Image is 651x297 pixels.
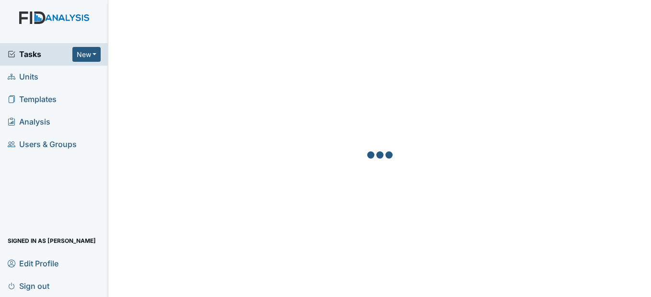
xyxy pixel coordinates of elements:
[8,114,50,129] span: Analysis
[8,256,58,271] span: Edit Profile
[8,69,38,84] span: Units
[72,47,101,62] button: New
[8,278,49,293] span: Sign out
[8,233,96,248] span: Signed in as [PERSON_NAME]
[8,92,57,107] span: Templates
[8,137,77,152] span: Users & Groups
[8,48,72,60] a: Tasks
